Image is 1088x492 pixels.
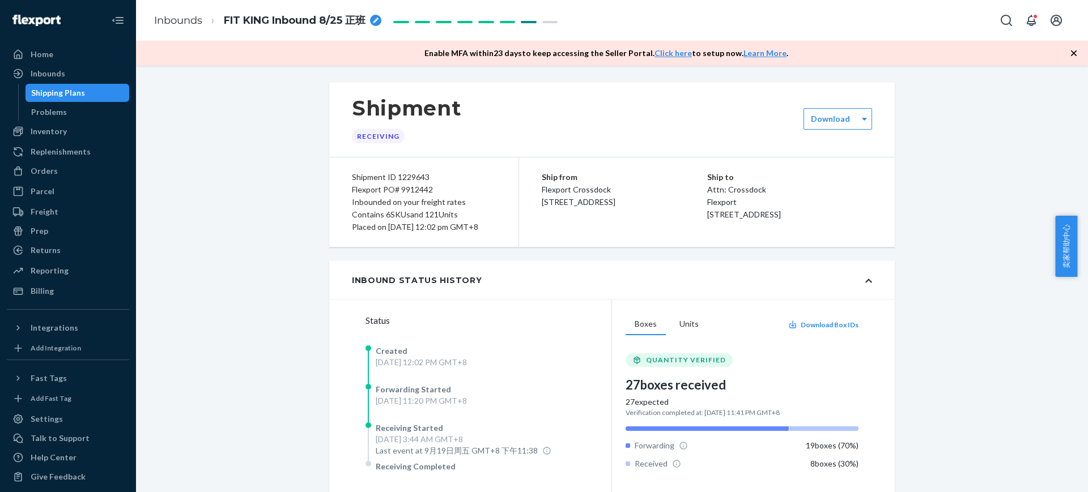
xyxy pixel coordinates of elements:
[31,87,85,99] div: Shipping Plans
[707,196,873,208] p: Flexport
[7,429,129,447] a: Talk to Support
[7,369,129,387] button: Fast Tags
[806,440,858,451] div: 19 boxes ( 70 %)
[376,346,407,356] span: Created
[7,65,129,83] a: Inbounds
[626,458,681,469] div: Received
[7,468,129,486] button: Give Feedback
[7,182,129,200] a: Parcel
[7,203,129,221] a: Freight
[365,314,611,327] div: Status
[352,96,461,120] h1: Shipment
[31,245,61,256] div: Returns
[542,171,707,183] p: Ship from
[376,357,467,368] div: [DATE] 12:02 PM GMT+8
[626,396,858,408] div: 27 expected
[7,262,129,280] a: Reporting
[352,183,496,196] div: Flexport PO# 9912442
[31,165,58,177] div: Orders
[31,433,90,444] div: Talk to Support
[1045,9,1068,32] button: Open account menu
[31,68,65,79] div: Inbounds
[542,185,615,207] span: Flexport Crossdock [STREET_ADDRESS]
[788,320,858,330] button: Download Box IDs
[1020,9,1043,32] button: Open notifications
[626,408,858,417] div: Verification completed at: [DATE] 11:41 PM GMT+8
[31,343,81,353] div: Add Integration
[224,14,365,28] span: FIT KING Inbound 8/25 正班
[31,106,67,118] div: Problems
[646,356,726,365] span: QUANTITY VERIFIED
[7,222,129,240] a: Prep
[31,186,54,197] div: Parcel
[7,319,129,337] button: Integrations
[670,314,708,335] button: Units
[25,84,130,102] a: Shipping Plans
[376,423,443,433] span: Receiving Started
[7,143,129,161] a: Replenishments
[31,322,78,333] div: Integrations
[707,171,873,183] p: Ship to
[707,209,781,219] span: [STREET_ADDRESS]
[154,14,202,27] a: Inbounds
[7,410,129,428] a: Settings
[31,373,67,384] div: Fast Tags
[31,206,58,217] div: Freight
[352,275,482,286] div: Inbound Status History
[626,314,666,335] button: Boxes
[107,9,129,32] button: Close Navigation
[352,171,496,183] div: Shipment ID 1229643
[31,126,67,137] div: Inventory
[31,49,53,60] div: Home
[352,196,496,208] div: Inbounded on your freight rates
[810,458,858,469] div: 8 boxes ( 30 %)
[7,122,129,140] a: Inventory
[376,434,551,445] div: [DATE] 3:44 AM GMT+8
[743,48,787,58] a: Learn More
[7,162,129,180] a: Orders
[31,452,76,463] div: Help Center
[626,376,858,393] div: 27 boxes received
[31,265,69,276] div: Reporting
[31,413,63,425] div: Settings
[31,471,86,482] div: Give Feedback
[707,183,873,196] p: Attn: Crossdock
[811,113,850,125] label: Download
[145,4,390,37] ol: breadcrumbs
[7,241,129,259] a: Returns
[25,103,130,121] a: Problems
[376,395,467,407] div: [DATE] 11:20 PM GMT+8
[424,48,788,59] p: Enable MFA within 23 days to keep accessing the Seller Portal. to setup now. .
[31,393,71,403] div: Add Fast Tag
[626,440,688,451] div: Forwarding
[352,208,496,221] div: Contains 6 SKUs and 121 Units
[376,445,538,456] span: Last event at 9月19日周五 GMT+8 下午11:38
[7,282,129,300] a: Billing
[352,129,405,143] div: Receiving
[352,221,496,233] div: Placed on [DATE] 12:02 pm GMT+8
[7,392,129,405] a: Add Fast Tag
[995,9,1018,32] button: Open Search Box
[12,15,61,26] img: Flexport logo
[654,48,692,58] a: Click here
[7,448,129,467] a: Help Center
[376,461,456,471] span: Receiving Completed
[1055,216,1077,277] button: 卖家帮助中心
[31,225,48,237] div: Prep
[7,45,129,63] a: Home
[376,384,451,394] span: Forwarding Started
[7,341,129,355] a: Add Integration
[31,146,91,157] div: Replenishments
[31,285,54,297] div: Billing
